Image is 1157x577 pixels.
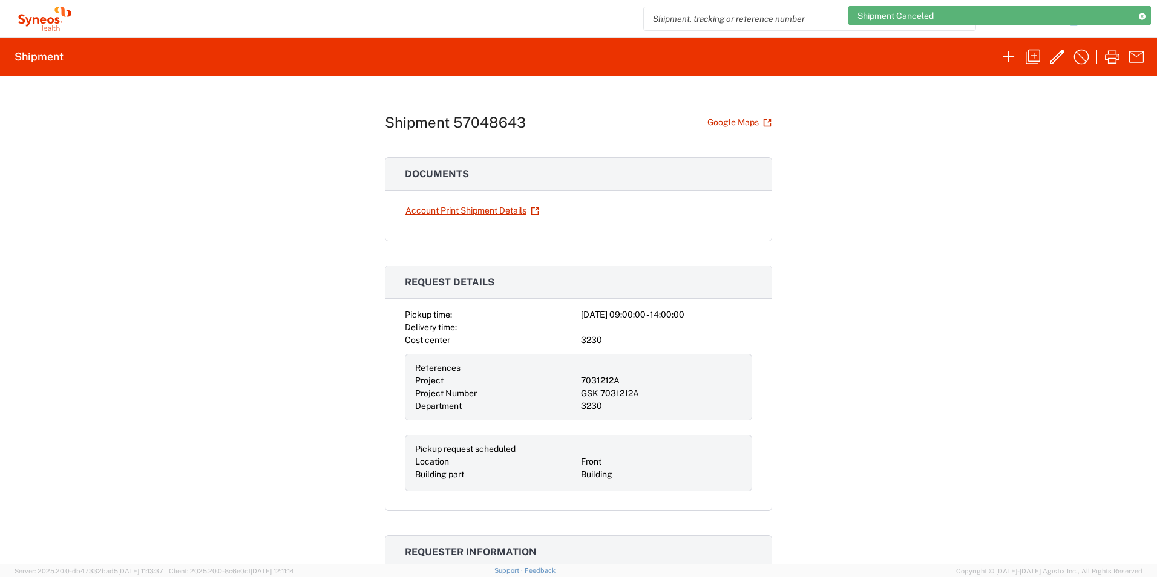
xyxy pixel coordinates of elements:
span: Cost center [405,335,450,345]
span: Building [581,469,612,479]
span: Client: 2025.20.0-8c6e0cf [169,567,294,575]
span: Building part [415,469,464,479]
span: Request details [405,276,494,288]
div: GSK 7031212A [581,387,742,400]
span: Shipment Canceled [857,10,934,21]
span: Server: 2025.20.0-db47332bad5 [15,567,163,575]
a: Account Print Shipment Details [405,200,540,221]
span: Delivery time: [405,322,457,332]
span: Location [415,457,449,466]
span: Documents [405,168,469,180]
span: [DATE] 12:11:14 [251,567,294,575]
div: - [581,321,752,334]
span: Pickup time: [405,310,452,319]
a: Feedback [525,567,556,574]
span: Requester information [405,546,537,558]
div: 3230 [581,334,752,347]
div: [DATE] 09:00:00 - 14:00:00 [581,308,752,321]
div: 3230 [581,400,742,412]
input: Shipment, tracking or reference number [644,7,957,30]
span: Front [581,457,601,466]
span: Pickup request scheduled [415,444,516,454]
span: References [415,363,461,373]
span: Copyright © [DATE]-[DATE] Agistix Inc., All Rights Reserved [956,566,1142,576]
span: [DATE] 11:13:37 [118,567,163,575]
div: Department [415,400,576,412]
div: 7031212A [581,374,742,387]
a: Google Maps [707,112,772,133]
h1: Shipment 57048643 [385,114,526,131]
h2: Shipment [15,50,64,64]
div: Project [415,374,576,387]
a: Support [494,567,525,574]
div: Project Number [415,387,576,400]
